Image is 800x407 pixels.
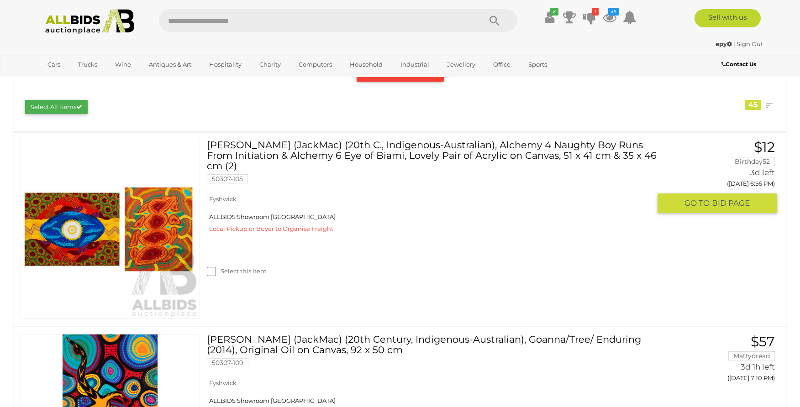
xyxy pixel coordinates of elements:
span: GO TO [684,198,712,209]
i: 1 [592,8,599,16]
a: Computers [293,57,338,72]
a: 1 [583,9,596,26]
a: Trucks [72,57,103,72]
div: Local Pickup or Buyer to Organise Freight [207,223,651,234]
a: Contact Us [721,59,758,69]
a: Sports [522,57,553,72]
a: epy [716,40,733,47]
div: 45 [745,100,761,110]
a: $57 Mattydread 3d 1h left ([DATE] 7:10 PM) [664,334,777,387]
a: Sell with us [695,9,761,27]
a: 45 [603,9,616,26]
a: Household [344,57,389,72]
i: ✔ [550,8,558,16]
span: $12 [754,139,775,156]
a: [PERSON_NAME] (JackMac) (20th Century, Indigenous-Australian), Goanna/Tree/ Enduring (2014), Orig... [214,334,651,374]
a: Office [487,57,516,72]
button: Search [472,9,517,32]
a: Industrial [395,57,435,72]
label: Select this item [207,267,267,276]
a: $12 Birthday52 3d left ([DATE] 6:56 PM) GO TOBID PAGE [664,140,777,214]
a: Jewellery [441,57,481,72]
i: 45 [608,8,619,16]
button: GO TOBID PAGE [658,193,777,213]
strong: epy [716,40,732,47]
img: 50307-105a.jpg [21,140,200,318]
a: [GEOGRAPHIC_DATA] [42,72,118,87]
span: $57 [751,333,775,350]
b: Contact Us [721,61,756,68]
a: [PERSON_NAME] (JackMac) (20th C., Indigenous-Australian), Alchemy 4 Naughty Boy Runs From Initiat... [214,140,651,190]
a: Wine [109,57,137,72]
span: BID PAGE [712,198,750,209]
a: ✔ [542,9,556,26]
a: Sign Out [737,40,763,47]
span: | [733,40,735,47]
a: Charity [253,57,287,72]
button: Select All items [25,100,88,114]
a: Hospitality [203,57,247,72]
img: Allbids.com.au [40,9,139,34]
a: Cars [42,57,66,72]
a: Antiques & Art [143,57,197,72]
